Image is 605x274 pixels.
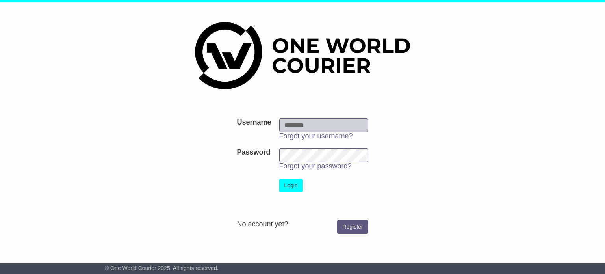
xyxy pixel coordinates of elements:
[279,132,353,140] a: Forgot your username?
[105,265,219,271] span: © One World Courier 2025. All rights reserved.
[237,148,270,157] label: Password
[337,220,368,234] a: Register
[195,22,410,89] img: One World
[279,179,303,192] button: Login
[279,162,352,170] a: Forgot your password?
[237,118,271,127] label: Username
[237,220,368,229] div: No account yet?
